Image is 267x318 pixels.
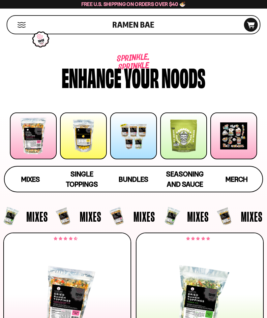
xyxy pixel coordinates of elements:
[108,167,159,192] a: Bundles
[124,65,159,89] div: your
[241,209,262,223] span: Mixes
[21,175,40,183] span: Mixes
[162,65,205,89] div: noods
[62,65,121,89] div: Enhance
[119,175,148,183] span: Bundles
[186,238,210,240] span: 4.76 stars
[81,1,186,7] span: Free U.S. Shipping on Orders over $40 🍜
[211,167,262,192] a: Merch
[80,209,101,223] span: Mixes
[187,209,209,223] span: Mixes
[159,167,211,192] a: Seasoning and Sauce
[166,170,204,188] span: Seasoning and Sauce
[5,167,56,192] a: Mixes
[54,238,77,240] span: 4.68 stars
[225,175,248,183] span: Merch
[133,209,155,223] span: Mixes
[26,209,48,223] span: Mixes
[17,22,26,28] button: Mobile Menu Trigger
[56,167,107,192] a: Single Toppings
[66,170,98,188] span: Single Toppings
